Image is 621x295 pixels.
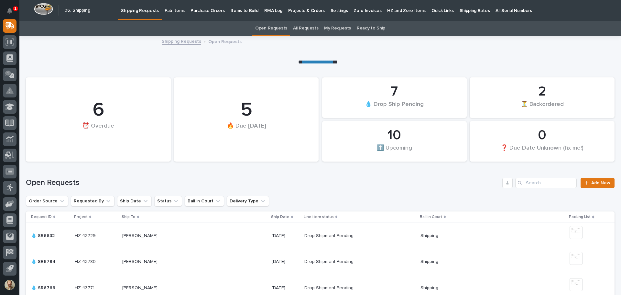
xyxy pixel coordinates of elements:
[272,233,299,239] p: [DATE]
[272,285,299,291] p: [DATE]
[122,213,136,221] p: Ship To
[75,232,97,239] p: HZ 43729
[569,213,591,221] p: Packing List
[162,37,201,45] a: Shipping Requests
[185,122,308,143] div: 🔥 Due [DATE]
[154,196,182,206] button: Status
[333,84,456,100] div: 7
[481,127,604,143] div: 0
[31,213,52,221] p: Request ID
[74,213,88,221] p: Project
[227,196,269,206] button: Delivery Type
[420,232,440,239] p: Shipping
[122,284,159,291] p: [PERSON_NAME]
[37,122,160,143] div: ⏰ Overdue
[208,38,242,45] p: Open Requests
[293,21,318,36] a: All Requests
[304,284,355,291] p: Drop Shipment Pending
[481,84,604,100] div: 2
[333,127,456,143] div: 10
[185,196,224,206] button: Ball in Court
[64,8,90,13] h2: 06. Shipping
[26,249,615,275] tr: 💧 SR6784💧 SR6784 HZ 43780HZ 43780 [PERSON_NAME][PERSON_NAME] [DATE]Drop Shipment PendingDrop Ship...
[357,21,385,36] a: Ready to Ship
[31,258,57,265] p: 💧 SR6784
[37,98,160,122] div: 6
[481,100,604,114] div: ⏳ Backordered
[75,258,97,265] p: HZ 43780
[481,144,604,158] div: ❓ Due Date Unknown (fix me!)
[185,98,308,122] div: 5
[75,284,96,291] p: HZ 43771
[122,232,159,239] p: [PERSON_NAME]
[515,178,577,188] input: Search
[26,178,500,187] h1: Open Requests
[34,3,53,15] img: Workspace Logo
[420,258,440,265] p: Shipping
[14,6,16,11] p: 1
[117,196,152,206] button: Ship Date
[3,278,16,292] button: users-avatar
[122,258,159,265] p: [PERSON_NAME]
[26,196,68,206] button: Order Source
[304,213,334,221] p: Line item status
[304,258,355,265] p: Drop Shipment Pending
[420,284,440,291] p: Shipping
[255,21,287,36] a: Open Requests
[71,196,114,206] button: Requested By
[3,4,16,17] button: Notifications
[272,259,299,265] p: [DATE]
[304,232,355,239] p: Drop Shipment Pending
[581,178,615,188] a: Add New
[26,222,615,249] tr: 💧 SR6632💧 SR6632 HZ 43729HZ 43729 [PERSON_NAME][PERSON_NAME] [DATE]Drop Shipment PendingDrop Ship...
[31,284,57,291] p: 💧 SR6766
[333,144,456,158] div: ⬆️ Upcoming
[591,181,610,185] span: Add New
[271,213,289,221] p: Ship Date
[420,213,442,221] p: Ball in Court
[8,8,16,18] div: Notifications1
[333,100,456,114] div: 💧 Drop Ship Pending
[31,232,56,239] p: 💧 SR6632
[324,21,351,36] a: My Requests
